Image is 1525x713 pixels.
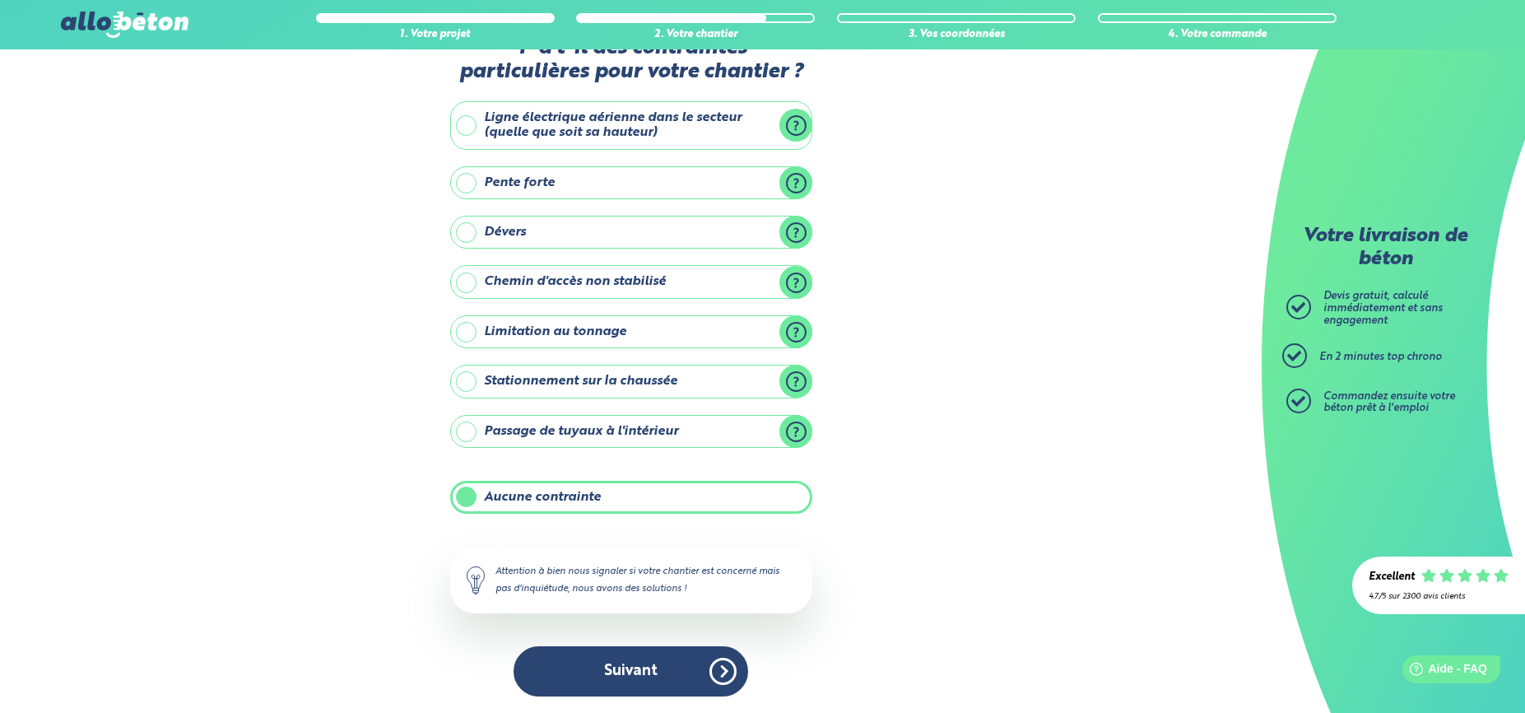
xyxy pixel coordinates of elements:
label: Limitation au tonnage [450,315,812,348]
label: Y-a t-il des contraintes particulières pour votre chantier ? [450,36,812,85]
div: 4. Votre commande [1098,29,1337,41]
label: Pente forte [450,166,812,199]
div: 3. Vos coordonnées [837,29,1076,41]
button: Suivant [514,646,748,697]
div: 1. Votre projet [316,29,555,41]
label: Dévers [450,216,812,249]
label: Ligne électrique aérienne dans le secteur (quelle que soit sa hauteur) [450,101,812,150]
iframe: Help widget launcher [1379,649,1507,695]
label: Chemin d'accès non stabilisé [450,265,812,298]
div: Attention à bien nous signaler si votre chantier est concerné mais pas d'inquiétude, nous avons d... [450,547,812,613]
label: Passage de tuyaux à l'intérieur [450,415,812,448]
img: allobéton [61,12,188,38]
div: 2. Votre chantier [576,29,815,41]
label: Stationnement sur la chaussée [450,365,812,398]
label: Aucune contrainte [450,481,812,514]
